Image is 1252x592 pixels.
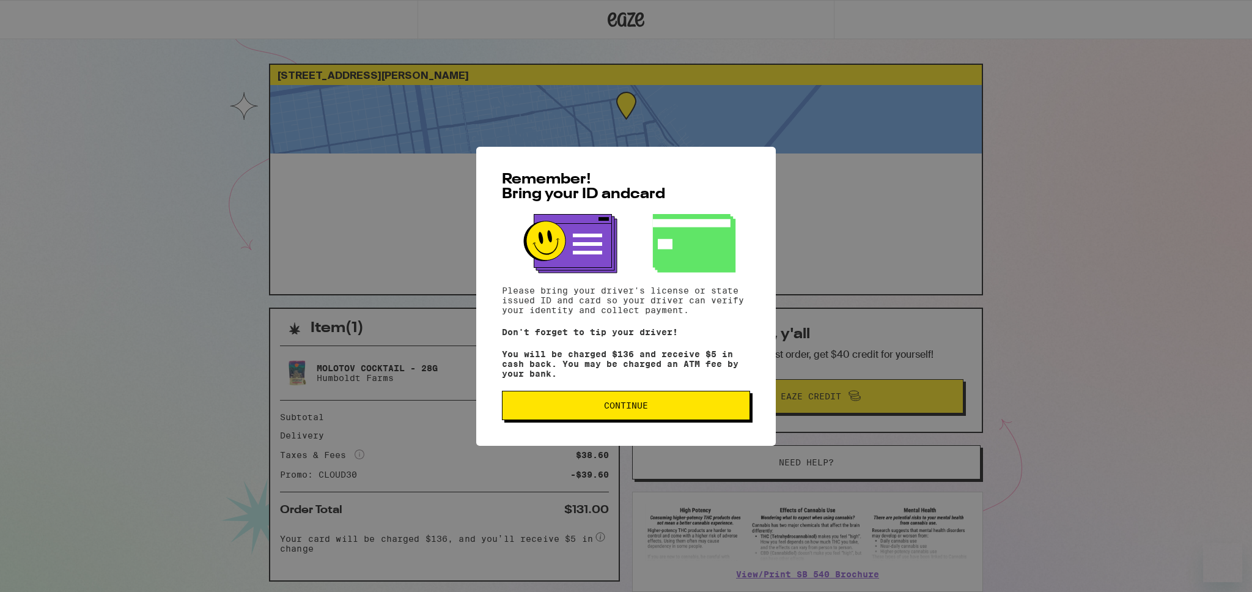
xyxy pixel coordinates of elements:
span: Remember! Bring your ID and card [502,172,665,202]
p: Don't forget to tip your driver! [502,327,750,337]
button: Continue [502,391,750,420]
iframe: Button to launch messaging window [1203,543,1242,582]
span: Continue [604,401,648,410]
p: You will be charged $136 and receive $5 in cash back. You may be charged an ATM fee by your bank. [502,349,750,379]
p: Please bring your driver's license or state issued ID and card so your driver can verify your ide... [502,286,750,315]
